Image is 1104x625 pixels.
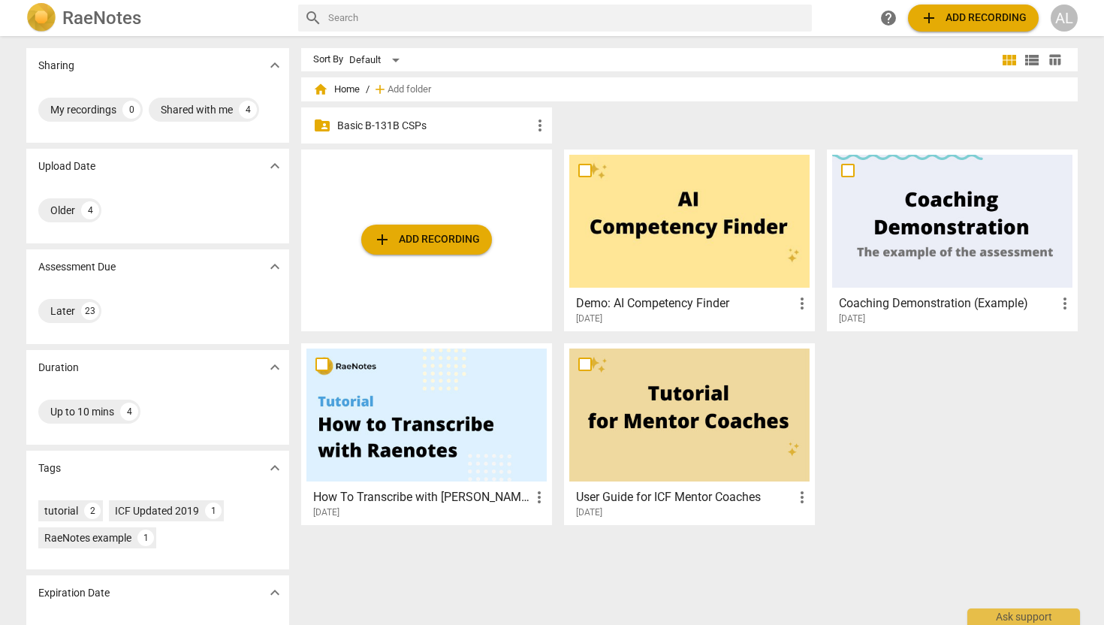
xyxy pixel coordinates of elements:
button: List view [1021,49,1043,71]
div: Ask support [967,608,1080,625]
p: Sharing [38,58,74,74]
div: 4 [81,201,99,219]
div: Sort By [313,54,343,65]
span: home [313,82,328,97]
span: expand_more [266,358,284,376]
span: view_module [1000,51,1018,69]
p: Basic B-131B CSPs [337,118,531,134]
div: 0 [122,101,140,119]
p: Upload Date [38,159,95,174]
button: Tile view [998,49,1021,71]
h3: User Guide for ICF Mentor Coaches [576,488,793,506]
h3: Demo: AI Competency Finder [576,294,793,312]
button: Show more [264,457,286,479]
div: Later [50,303,75,319]
div: tutorial [44,503,78,518]
span: [DATE] [576,312,602,325]
span: add [373,231,391,249]
span: help [879,9,897,27]
div: RaeNotes example [44,530,131,545]
span: Add folder [388,84,431,95]
div: 1 [137,530,154,546]
div: 4 [120,403,138,421]
button: Show more [264,54,286,77]
span: add [920,9,938,27]
div: 23 [81,302,99,320]
h3: Coaching Demonstration (Example) [839,294,1056,312]
span: / [366,84,370,95]
div: 1 [205,503,222,519]
span: expand_more [266,258,284,276]
span: folder_shared [313,116,331,134]
button: Upload [361,225,492,255]
a: Coaching Demonstration (Example)[DATE] [832,155,1072,325]
img: Logo [26,3,56,33]
a: LogoRaeNotes [26,3,286,33]
p: Duration [38,360,79,376]
button: AL [1051,5,1078,32]
span: Add recording [920,9,1027,27]
span: expand_more [266,157,284,175]
div: Default [349,48,405,72]
div: 4 [239,101,257,119]
h3: How To Transcribe with RaeNotes [313,488,530,506]
a: How To Transcribe with [PERSON_NAME][DATE] [306,349,547,518]
span: more_vert [531,116,549,134]
span: Add recording [373,231,480,249]
span: [DATE] [839,312,865,325]
span: [DATE] [576,506,602,519]
a: Demo: AI Competency Finder[DATE] [569,155,810,325]
span: more_vert [793,488,811,506]
span: expand_more [266,459,284,477]
button: Show more [264,356,286,379]
div: Up to 10 mins [50,404,114,419]
input: Search [328,6,806,30]
button: Upload [908,5,1039,32]
span: table_chart [1048,53,1062,67]
button: Show more [264,581,286,604]
span: [DATE] [313,506,339,519]
div: 2 [84,503,101,519]
p: Tags [38,460,61,476]
button: Show more [264,155,286,177]
button: Table view [1043,49,1066,71]
span: view_list [1023,51,1041,69]
span: search [304,9,322,27]
p: Assessment Due [38,259,116,275]
a: User Guide for ICF Mentor Coaches[DATE] [569,349,810,518]
span: more_vert [530,488,548,506]
p: Expiration Date [38,585,110,601]
span: more_vert [793,294,811,312]
div: Older [50,203,75,218]
div: Shared with me [161,102,233,117]
div: My recordings [50,102,116,117]
button: Show more [264,255,286,278]
span: Home [313,82,360,97]
span: expand_more [266,56,284,74]
span: add [373,82,388,97]
span: more_vert [1056,294,1074,312]
h2: RaeNotes [62,8,141,29]
a: Help [875,5,902,32]
span: expand_more [266,584,284,602]
div: ICF Updated 2019 [115,503,199,518]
